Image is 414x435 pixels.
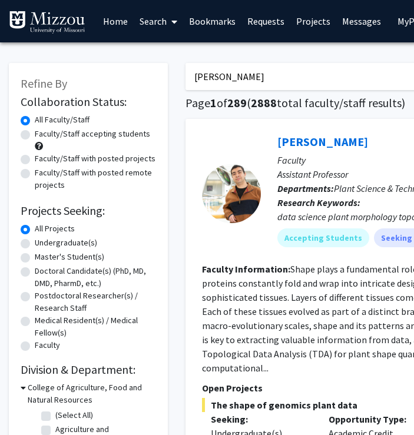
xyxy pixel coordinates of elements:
[35,314,156,339] label: Medical Resident(s) / Medical Fellow(s)
[210,95,217,110] span: 1
[277,197,360,208] b: Research Keywords:
[336,1,387,42] a: Messages
[35,128,150,140] label: Faculty/Staff accepting students
[251,95,277,110] span: 2888
[21,204,156,218] h2: Projects Seeking:
[277,182,334,194] b: Departments:
[9,11,85,34] img: University of Missouri Logo
[21,363,156,377] h2: Division & Department:
[21,95,156,109] h2: Collaboration Status:
[35,237,97,249] label: Undergraduate(s)
[290,1,336,42] a: Projects
[277,134,368,149] a: [PERSON_NAME]
[55,409,93,421] label: (Select All)
[241,1,290,42] a: Requests
[134,1,183,42] a: Search
[277,228,369,247] mat-chip: Accepting Students
[35,251,104,263] label: Master's Student(s)
[211,412,311,426] p: Seeking:
[35,114,90,126] label: All Faculty/Staff
[227,95,247,110] span: 289
[35,339,60,351] label: Faculty
[28,381,156,406] h3: College of Agriculture, Food and Natural Resources
[35,152,155,165] label: Faculty/Staff with posted projects
[35,290,156,314] label: Postdoctoral Researcher(s) / Research Staff
[97,1,134,42] a: Home
[35,223,75,235] label: All Projects
[9,382,50,426] iframe: Chat
[202,263,290,275] b: Faculty Information:
[183,1,241,42] a: Bookmarks
[21,76,67,91] span: Refine By
[35,167,156,191] label: Faculty/Staff with posted remote projects
[35,265,156,290] label: Doctoral Candidate(s) (PhD, MD, DMD, PharmD, etc.)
